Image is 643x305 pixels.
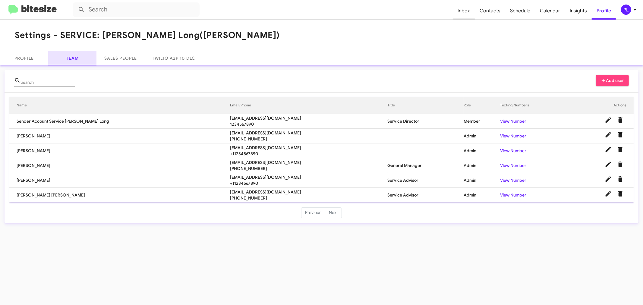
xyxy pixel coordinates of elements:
[614,173,626,185] button: Delete User
[9,114,230,129] td: Sender Account Service [PERSON_NAME] Long
[230,195,387,201] span: [PHONE_NUMBER]
[230,115,387,121] span: [EMAIL_ADDRESS][DOMAIN_NAME]
[500,178,526,183] a: View Number
[230,174,387,180] span: [EMAIL_ADDRESS][DOMAIN_NAME]
[230,165,387,171] span: [PHONE_NUMBER]
[230,145,387,151] span: [EMAIL_ADDRESS][DOMAIN_NAME]
[596,75,629,86] button: Add user
[230,130,387,136] span: [EMAIL_ADDRESS][DOMAIN_NAME]
[388,188,464,203] td: Service Advisor
[464,188,500,203] td: Admin
[565,2,592,20] a: Insights
[9,188,230,203] td: [PERSON_NAME] [PERSON_NAME]
[464,114,500,129] td: Member
[592,2,616,20] a: Profile
[20,80,75,85] input: Name or Email
[500,148,526,153] a: View Number
[200,30,280,40] span: ([PERSON_NAME])
[464,129,500,143] td: Admin
[464,158,500,173] td: Admin
[614,114,626,126] button: Delete User
[505,2,535,20] a: Schedule
[388,114,464,129] td: Service Director
[464,97,500,114] th: Role
[500,192,526,198] a: View Number
[453,2,475,20] a: Inbox
[500,163,526,168] a: View Number
[96,51,145,65] a: Sales People
[388,97,464,114] th: Title
[9,129,230,143] td: [PERSON_NAME]
[601,75,624,86] span: Add user
[621,5,631,15] div: PL
[230,159,387,165] span: [EMAIL_ADDRESS][DOMAIN_NAME]
[230,97,387,114] th: Email/Phone
[9,173,230,188] td: [PERSON_NAME]
[614,158,626,170] button: Delete User
[9,97,230,114] th: Name
[616,5,636,15] button: PL
[500,97,564,114] th: Texting Numbers
[535,2,565,20] a: Calendar
[230,180,387,186] span: +11234567890
[464,173,500,188] td: Admin
[564,97,634,114] th: Actions
[614,129,626,141] button: Delete User
[500,133,526,139] a: View Number
[145,51,202,65] a: Twilio A2P 10 DLC
[388,173,464,188] td: Service Advisor
[9,158,230,173] td: [PERSON_NAME]
[230,151,387,157] span: +11234567890
[614,188,626,200] button: Delete User
[230,189,387,195] span: [EMAIL_ADDRESS][DOMAIN_NAME]
[500,118,526,124] a: View Number
[230,136,387,142] span: [PHONE_NUMBER]
[48,51,96,65] a: Team
[388,158,464,173] td: General Manager
[230,121,387,127] span: 1234567890
[464,143,500,158] td: Admin
[614,143,626,156] button: Delete User
[9,143,230,158] td: [PERSON_NAME]
[15,30,280,40] h1: Settings - SERVICE: [PERSON_NAME] Long
[475,2,505,20] a: Contacts
[73,2,200,17] input: Search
